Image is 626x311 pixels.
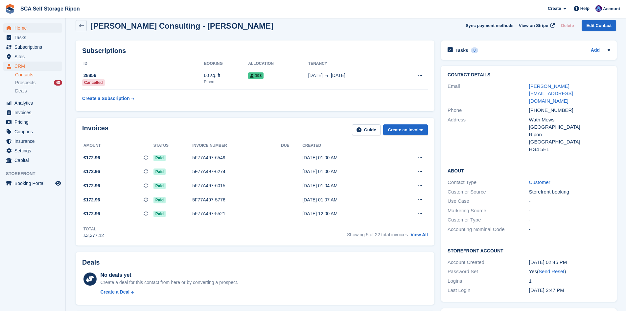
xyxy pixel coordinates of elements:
div: [DATE] 02:45 PM [529,259,610,266]
span: Paid [153,168,166,175]
h2: Contact Details [448,72,610,78]
div: 1 [529,277,610,285]
div: 5F77A497-5521 [192,210,281,217]
h2: Storefront Account [448,247,610,254]
a: menu [3,33,62,42]
span: £172.96 [83,210,100,217]
span: Prospects [15,80,35,86]
a: menu [3,62,62,71]
a: Preview store [54,179,62,187]
span: Analytics [14,98,54,108]
a: Deals [15,88,62,94]
div: Marketing Source [448,207,529,215]
div: [DATE] 01:00 AM [302,154,393,161]
div: [GEOGRAPHIC_DATA] [529,138,610,146]
th: Allocation [248,59,308,69]
h2: Deals [82,259,100,266]
span: Capital [14,156,54,165]
a: Send Reset [539,269,564,274]
span: [DATE] [331,72,345,79]
a: menu [3,156,62,165]
span: £172.96 [83,196,100,203]
div: 5F77A497-6015 [192,182,281,189]
h2: Tasks [455,47,468,53]
span: £172.96 [83,182,100,189]
span: Paid [153,197,166,203]
div: No deals yet [100,271,238,279]
div: Address [448,116,529,153]
img: Sarah Race [595,5,602,12]
span: Paid [153,183,166,189]
div: Total [83,226,104,232]
span: Account [603,6,620,12]
div: Account Created [448,259,529,266]
a: menu [3,127,62,136]
div: Customer Type [448,216,529,224]
a: View on Stripe [516,20,556,31]
div: 28856 [82,72,204,79]
span: Home [14,23,54,33]
div: - [529,197,610,205]
a: menu [3,146,62,155]
span: Tasks [14,33,54,42]
th: Invoice number [192,141,281,151]
a: menu [3,179,62,188]
img: stora-icon-8386f47178a22dfd0bd8f6a31ec36ba5ce8667c1dd55bd0f319d3a0aa187defe.svg [5,4,15,14]
span: CRM [14,62,54,71]
div: Wath Mews [529,116,610,124]
span: 193 [248,72,264,79]
div: Yes [529,268,610,275]
a: Create an Invoice [383,124,428,135]
div: Password Set [448,268,529,275]
div: [DATE] 12:00 AM [302,210,393,217]
span: Booking Portal [14,179,54,188]
div: Create a Subscription [82,95,130,102]
div: Logins [448,277,529,285]
div: Phone [448,107,529,114]
div: Ripon [529,131,610,139]
span: £172.96 [83,168,100,175]
span: Pricing [14,117,54,127]
div: - [529,226,610,233]
th: Status [153,141,192,151]
span: Invoices [14,108,54,117]
span: Paid [153,211,166,217]
div: 60 sq. ft [204,72,248,79]
span: Create [548,5,561,12]
h2: About [448,167,610,174]
th: Created [302,141,393,151]
span: Subscriptions [14,42,54,52]
div: Use Case [448,197,529,205]
a: Contacts [15,72,62,78]
a: Customer [529,179,550,185]
div: Cancelled [82,79,105,86]
a: menu [3,98,62,108]
div: 5F77A497-5776 [192,196,281,203]
div: [DATE] 01:04 AM [302,182,393,189]
div: Create a Deal [100,289,129,296]
span: £172.96 [83,154,100,161]
a: Guide [352,124,381,135]
a: [PERSON_NAME][EMAIL_ADDRESS][DOMAIN_NAME] [529,83,573,104]
span: Paid [153,155,166,161]
div: [DATE] 01:00 AM [302,168,393,175]
a: SCA Self Storage Ripon [18,3,82,14]
span: View on Stripe [519,22,548,29]
div: [PHONE_NUMBER] [529,107,610,114]
div: Email [448,83,529,105]
span: Storefront [6,170,65,177]
h2: [PERSON_NAME] Consulting - [PERSON_NAME] [91,21,273,30]
th: Booking [204,59,248,69]
div: 48 [54,80,62,86]
div: HG4 5EL [529,146,610,153]
button: Sync payment methods [466,20,514,31]
a: menu [3,137,62,146]
h2: Subscriptions [82,47,428,55]
a: menu [3,117,62,127]
span: [DATE] [308,72,323,79]
a: Create a Deal [100,289,238,296]
div: - [529,207,610,215]
div: Contact Type [448,179,529,186]
a: Prospects 48 [15,79,62,86]
span: Sites [14,52,54,61]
